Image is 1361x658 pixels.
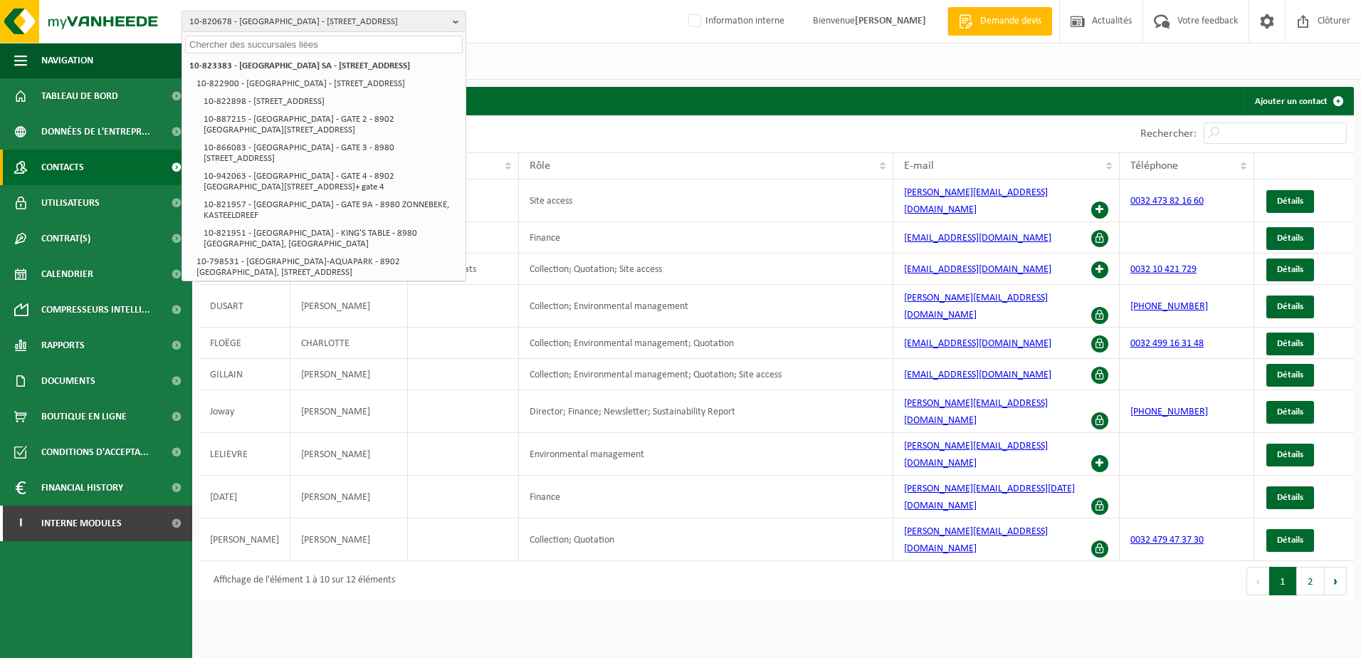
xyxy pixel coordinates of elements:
td: GILLAIN [199,359,290,390]
a: 0032 10 421 729 [1130,264,1197,275]
li: 10-866083 - [GEOGRAPHIC_DATA] - GATE 3 - 8980 [STREET_ADDRESS] [199,139,463,167]
span: Contrat(s) [41,221,90,256]
a: Détails [1266,296,1314,318]
a: Détails [1266,486,1314,509]
span: Détails [1277,407,1303,417]
td: Finance [519,476,893,518]
td: DUSART [199,285,290,328]
td: [PERSON_NAME] [290,285,408,328]
a: [PHONE_NUMBER] [1130,301,1208,312]
span: Détails [1277,265,1303,274]
li: 10-942063 - [GEOGRAPHIC_DATA] - GATE 4 - 8902 [GEOGRAPHIC_DATA][STREET_ADDRESS]+ gate 4 [199,167,463,196]
td: LELIEVRE [199,433,290,476]
a: Détails [1266,401,1314,424]
td: [DATE] [199,476,290,518]
strong: 10-823383 - [GEOGRAPHIC_DATA] SA - [STREET_ADDRESS] [189,61,410,70]
a: Détails [1266,227,1314,250]
span: Données de l'entrepr... [41,114,150,150]
a: Détails [1266,333,1314,355]
li: 10-887215 - [GEOGRAPHIC_DATA] - GATE 2 - 8902 [GEOGRAPHIC_DATA][STREET_ADDRESS] [199,110,463,139]
span: Conditions d'accepta... [41,434,149,470]
td: Environmental management [519,433,893,476]
span: Rôle [530,160,550,172]
span: E-mail [904,160,934,172]
td: [PERSON_NAME] [290,476,408,518]
a: [PERSON_NAME][EMAIL_ADDRESS][DOMAIN_NAME] [904,293,1048,320]
span: Boutique en ligne [41,399,127,434]
td: Collection; Environmental management; Quotation [519,328,893,359]
a: [PERSON_NAME][EMAIL_ADDRESS][DOMAIN_NAME] [904,398,1048,426]
span: Détails [1277,234,1303,243]
span: Détails [1277,197,1303,206]
a: Détails [1266,258,1314,281]
span: Navigation [41,43,93,78]
td: [PERSON_NAME] [290,518,408,561]
span: Documents [41,363,95,399]
td: Collection; Environmental management; Quotation; Site access [519,359,893,390]
a: [EMAIL_ADDRESS][DOMAIN_NAME] [904,338,1051,349]
a: Ajouter un contact [1244,87,1352,115]
li: 10-822900 - [GEOGRAPHIC_DATA] - [STREET_ADDRESS] [192,75,463,93]
td: Director; Finance; Newsletter; Sustainability Report [519,390,893,433]
div: Affichage de l'élément 1 à 10 sur 12 éléments [206,568,395,594]
a: Détails [1266,364,1314,387]
a: [PHONE_NUMBER] [1130,407,1208,417]
td: [PERSON_NAME] [290,433,408,476]
span: Détails [1277,536,1303,545]
td: Joway [199,390,290,433]
span: Financial History [41,470,123,506]
a: 0032 473 82 16 60 [1130,196,1204,207]
span: 10-820678 - [GEOGRAPHIC_DATA] - [STREET_ADDRESS] [189,11,447,33]
label: Information interne [685,11,784,32]
label: Rechercher: [1140,128,1197,140]
td: Finance [519,222,893,254]
span: Contacts [41,150,84,185]
span: I [14,506,27,541]
span: Détails [1277,339,1303,348]
button: Previous [1246,567,1269,595]
li: 10-798531 - [GEOGRAPHIC_DATA]-AQUAPARK - 8902 [GEOGRAPHIC_DATA], [STREET_ADDRESS] [192,253,463,281]
a: [PERSON_NAME][EMAIL_ADDRESS][DATE][DOMAIN_NAME] [904,484,1075,511]
span: Détails [1277,493,1303,502]
span: Rapports [41,328,85,363]
td: Collection; Environmental management [519,285,893,328]
td: [PERSON_NAME] [199,518,290,561]
a: 0032 479 47 37 30 [1130,535,1204,545]
button: 2 [1297,567,1325,595]
a: [EMAIL_ADDRESS][DOMAIN_NAME] [904,264,1051,275]
button: 10-820678 - [GEOGRAPHIC_DATA] - [STREET_ADDRESS] [182,11,466,32]
a: 0032 499 16 31 48 [1130,338,1204,349]
span: Tableau de bord [41,78,118,114]
span: Calendrier [41,256,93,292]
li: 10-822898 - [STREET_ADDRESS] [199,93,463,110]
a: [EMAIL_ADDRESS][DOMAIN_NAME] [904,370,1051,380]
a: Détails [1266,190,1314,213]
a: [EMAIL_ADDRESS][DOMAIN_NAME] [904,233,1051,244]
td: [PERSON_NAME] [290,390,408,433]
a: [PERSON_NAME][EMAIL_ADDRESS][DOMAIN_NAME] [904,526,1048,554]
strong: [PERSON_NAME] [855,16,926,26]
span: Téléphone [1130,160,1178,172]
button: Next [1325,567,1347,595]
button: 1 [1269,567,1297,595]
span: Demande devis [977,14,1045,28]
li: 10-821957 - [GEOGRAPHIC_DATA] - GATE 9A - 8980 ZONNEBEKE, KASTEELDREEF [199,196,463,224]
span: Interne modules [41,506,122,541]
a: Détails [1266,529,1314,552]
a: Détails [1266,444,1314,466]
a: Demande devis [947,7,1052,36]
span: Compresseurs intelli... [41,292,150,328]
a: [PERSON_NAME][EMAIL_ADDRESS][DOMAIN_NAME] [904,187,1048,215]
span: Détails [1277,450,1303,459]
td: Collection; Quotation [519,518,893,561]
span: Utilisateurs [41,185,100,221]
a: [PERSON_NAME][EMAIL_ADDRESS][DOMAIN_NAME] [904,441,1048,469]
span: Détails [1277,302,1303,311]
td: Collection; Quotation; Site access [519,254,893,285]
td: CHARLOTTE [290,328,408,359]
td: FLOËGE [199,328,290,359]
td: [PERSON_NAME] [290,359,408,390]
input: Chercher des succursales liées [185,36,463,53]
td: Site access [519,179,893,222]
span: Détails [1277,370,1303,380]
